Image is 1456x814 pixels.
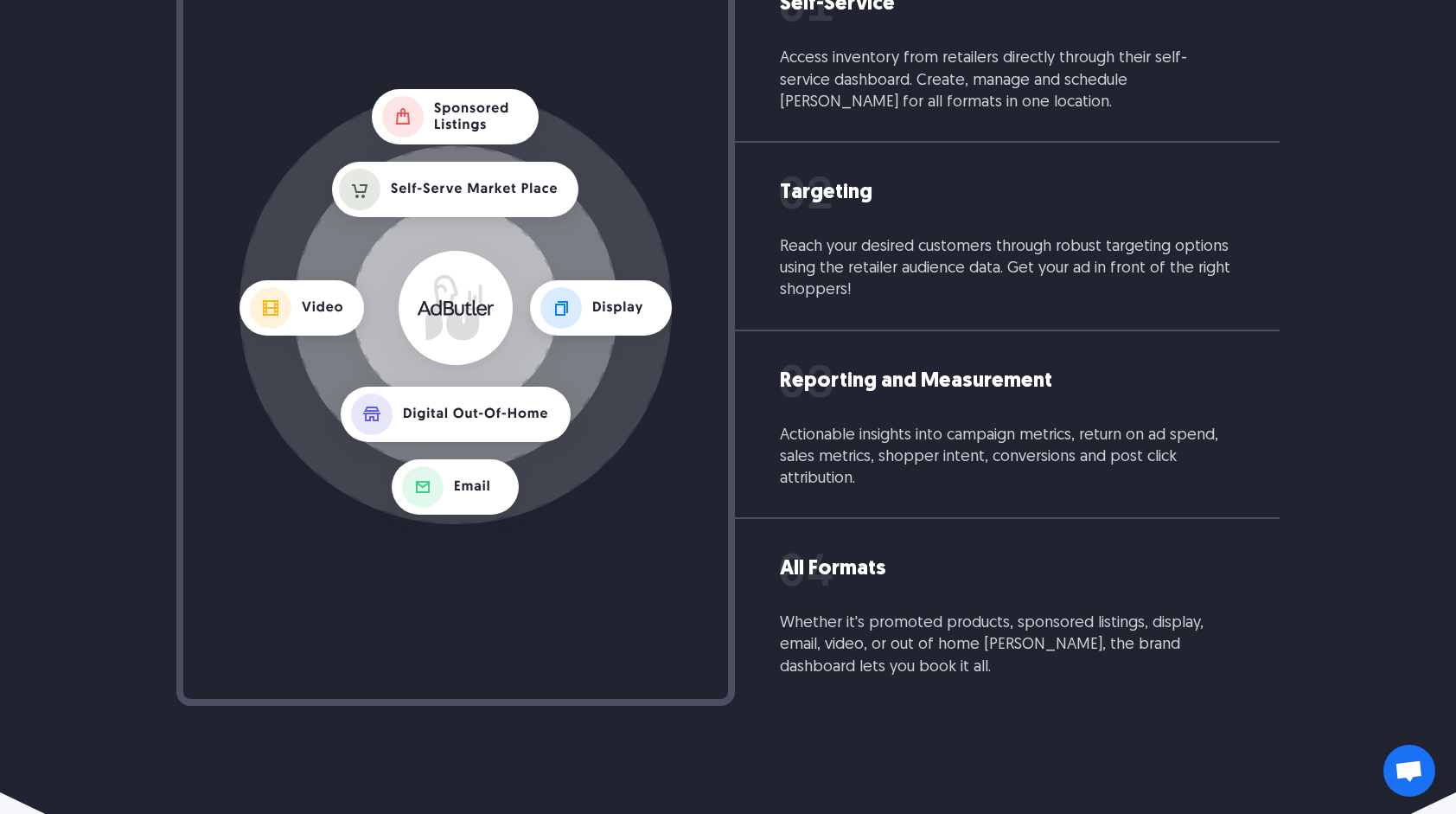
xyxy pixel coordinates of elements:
[780,559,886,580] div: All Formats
[780,425,1235,490] div: Actionable insights into campaign metrics, return on ad spend, sales metrics, shopper intent, con...
[780,612,1235,678] div: Whether it's promoted products, sponsored listings, display, email, video, or out of home [PERSON...
[1383,745,1435,797] div: Open chat
[780,48,1235,113] div: Access inventory from retailers directly through their self-service dashboard. Create, manage and...
[780,183,872,203] div: Targeting
[780,236,1235,302] div: Reach your desired customers through robust targeting options using the retailer audience data. G...
[780,371,1052,392] div: Reporting and Measurement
